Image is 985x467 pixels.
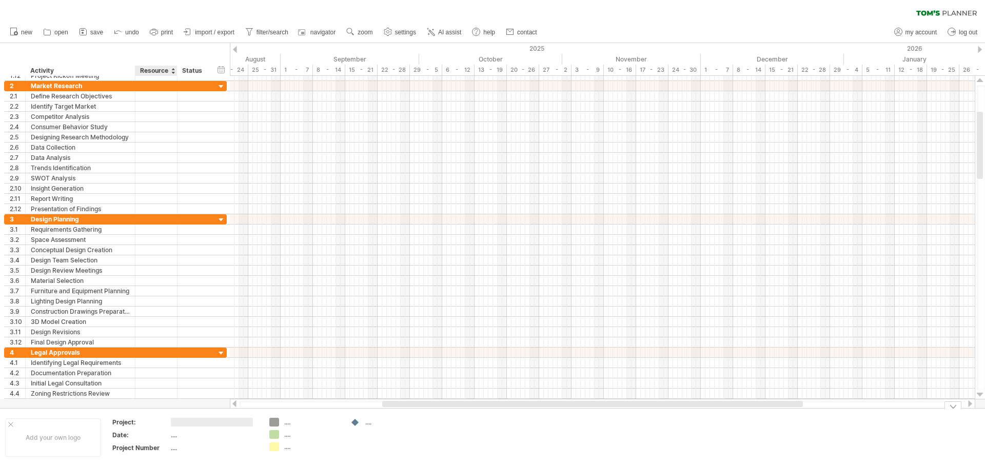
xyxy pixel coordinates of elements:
span: print [161,29,173,36]
div: Identify Target Market [31,101,130,111]
div: 20 - 26 [507,65,539,75]
div: Activity [30,66,129,76]
a: AI assist [424,26,464,39]
div: .... [284,418,340,427]
div: Define Research Objectives [31,91,130,101]
a: open [41,26,71,39]
div: Insight Generation [31,184,130,193]
span: AI assist [438,29,461,36]
div: 22 - 28 [798,65,830,75]
div: Status [182,66,205,76]
a: settings [381,26,419,39]
span: undo [125,29,139,36]
div: 25 - 31 [248,65,281,75]
div: 3.2 [10,235,25,245]
div: Final Design Approval [31,337,130,347]
div: Add your own logo [5,418,101,457]
div: 3.7 [10,286,25,296]
div: 8 - 14 [313,65,345,75]
div: 3.10 [10,317,25,327]
span: log out [959,29,977,36]
span: settings [395,29,416,36]
div: 27 - 2 [539,65,572,75]
div: 18 - 24 [216,65,248,75]
div: Initial Legal Consultation [31,378,130,388]
div: Presentation of Findings [31,204,130,214]
div: .... [171,431,257,439]
div: Requirements Gathering [31,225,130,234]
div: 2.5 [10,132,25,142]
span: open [54,29,68,36]
div: 3.5 [10,266,25,275]
span: my account [905,29,937,36]
div: 3 - 9 [572,65,604,75]
div: Zoning Restrictions Review [31,389,130,398]
a: new [7,26,35,39]
div: Furniture and Equipment Planning [31,286,130,296]
div: 2.4 [10,122,25,132]
div: Building Code Compliance Check [31,399,130,409]
div: Trends Identification [31,163,130,173]
div: hide legend [944,401,961,409]
span: new [21,29,32,36]
div: Legal Approvals [31,348,130,357]
div: 3.12 [10,337,25,347]
a: print [147,26,176,39]
div: .... [365,418,421,427]
div: Data Analysis [31,153,130,163]
div: 19 - 25 [927,65,959,75]
div: November 2025 [562,54,701,65]
div: 3.9 [10,307,25,316]
div: Conceptual Design Creation [31,245,130,255]
div: 2.9 [10,173,25,183]
div: October 2025 [419,54,562,65]
div: 6 - 12 [442,65,475,75]
div: 3.8 [10,296,25,306]
div: 4.1 [10,358,25,368]
div: .... [284,430,340,439]
div: 12 - 18 [895,65,927,75]
div: Data Collection [31,143,130,152]
span: zoom [358,29,372,36]
span: import / export [195,29,234,36]
div: Space Assessment [31,235,130,245]
div: 4.4 [10,389,25,398]
div: 2.8 [10,163,25,173]
div: 2.12 [10,204,25,214]
div: Material Selection [31,276,130,286]
div: 1 - 7 [281,65,313,75]
a: undo [111,26,142,39]
div: 2.6 [10,143,25,152]
div: SWOT Analysis [31,173,130,183]
div: Lighting Design Planning [31,296,130,306]
div: 3.4 [10,255,25,265]
div: 10 - 16 [604,65,636,75]
div: 4.3 [10,378,25,388]
div: .... [284,442,340,451]
div: 15 - 21 [345,65,378,75]
a: my account [892,26,940,39]
div: Design Revisions [31,327,130,337]
div: Project: [112,418,169,427]
div: 4.2 [10,368,25,378]
div: 3 [10,214,25,224]
div: September 2025 [281,54,419,65]
a: save [76,26,106,39]
div: Date: [112,431,169,439]
div: 2.7 [10,153,25,163]
span: save [90,29,103,36]
div: .... [171,443,257,452]
div: 2 [10,81,25,91]
div: Competitor Analysis [31,112,130,121]
div: Design Planning [31,214,130,224]
a: navigator [297,26,339,39]
div: Construction Drawings Preparation [31,307,130,316]
span: contact [517,29,537,36]
a: log out [945,26,980,39]
div: Design Team Selection [31,255,130,265]
a: filter/search [243,26,291,39]
div: 2.3 [10,112,25,121]
div: Design Review Meetings [31,266,130,275]
div: 1 - 7 [701,65,733,75]
div: 8 - 14 [733,65,765,75]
